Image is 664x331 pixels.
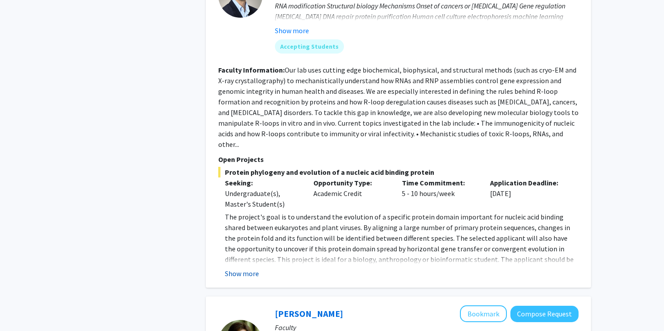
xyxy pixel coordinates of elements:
[483,177,572,209] div: [DATE]
[218,65,579,149] fg-read-more: Our lab uses cutting edge biochemical, biophysical, and structural methods (such as cryo-EM and X...
[218,167,579,177] span: Protein phylogeny and evolution of a nucleic acid binding protein
[395,177,484,209] div: 5 - 10 hours/week
[313,177,389,188] p: Opportunity Type:
[225,268,259,279] button: Show more
[460,305,507,322] button: Add Matt Rowan to Bookmarks
[7,291,38,324] iframe: Chat
[275,39,344,54] mat-chip: Accepting Students
[225,177,300,188] p: Seeking:
[225,212,579,286] p: The project's goal is to understand the evolution of a specific protein domain important for nucl...
[275,308,343,319] a: [PERSON_NAME]
[510,306,579,322] button: Compose Request to Matt Rowan
[275,25,309,36] button: Show more
[402,177,477,188] p: Time Commitment:
[307,177,395,209] div: Academic Credit
[225,188,300,209] div: Undergraduate(s), Master's Student(s)
[218,154,579,165] p: Open Projects
[490,177,565,188] p: Application Deadline:
[218,65,285,74] b: Faculty Information:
